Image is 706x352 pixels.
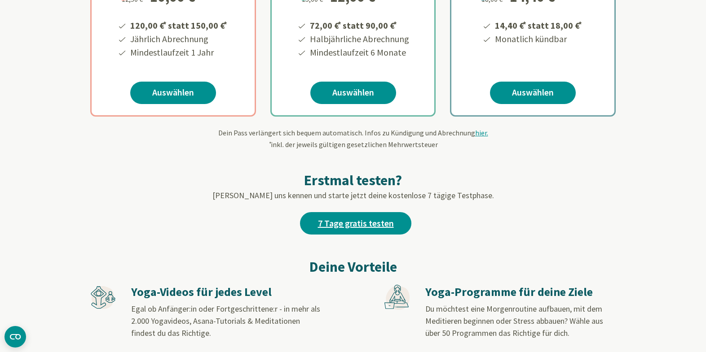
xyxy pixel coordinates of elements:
a: Auswählen [130,82,216,104]
li: Monatlich kündbar [494,32,583,46]
li: 120,00 € statt 150,00 € [129,17,229,32]
span: hier. [475,128,488,137]
span: inkl. der jeweils gültigen gesetzlichen Mehrwertsteuer [268,140,438,149]
h2: Deine Vorteile [90,256,616,278]
li: 72,00 € statt 90,00 € [309,17,409,32]
a: Auswählen [310,82,396,104]
li: Jährlich Abrechnung [129,32,229,46]
li: 14,40 € statt 18,00 € [494,17,583,32]
div: Dein Pass verlängert sich bequem automatisch. Infos zu Kündigung und Abrechnung [90,127,616,150]
li: Halbjährliche Abrechnung [309,32,409,46]
p: [PERSON_NAME] uns kennen und starte jetzt deine kostenlose 7 tägige Testphase. [90,189,616,201]
h3: Yoga-Videos für jedes Level [131,285,321,300]
span: Egal ob Anfänger:in oder Fortgeschrittene:r - in mehr als 2.000 Yogavideos, Asana-Tutorials & Med... [131,304,320,338]
span: Du möchtest eine Morgenroutine aufbauen, mit dem Meditieren beginnen oder Stress abbauen? Wähle a... [425,304,603,338]
h2: Erstmal testen? [90,171,616,189]
h3: Yoga-Programme für deine Ziele [425,285,615,300]
a: Auswählen [490,82,576,104]
li: Mindestlaufzeit 1 Jahr [129,46,229,59]
button: CMP-Widget öffnen [4,326,26,348]
a: 7 Tage gratis testen [300,212,411,235]
li: Mindestlaufzeit 6 Monate [309,46,409,59]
